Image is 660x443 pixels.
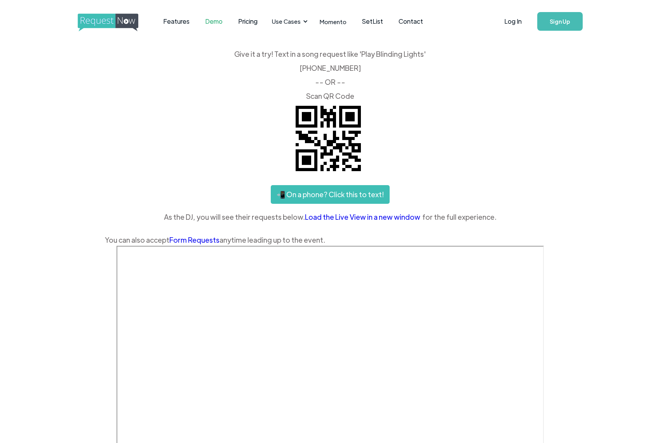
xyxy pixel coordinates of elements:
[305,211,422,223] a: Load the Live View in a new window
[105,234,556,246] div: You can also accept anytime leading up to the event.
[105,211,556,223] div: As the DJ, you will see their requests below. for the full experience.
[78,14,136,29] a: home
[267,9,310,33] div: Use Cases
[197,9,230,33] a: Demo
[169,235,219,244] a: Form Requests
[354,9,391,33] a: SetList
[230,9,265,33] a: Pricing
[78,14,153,32] img: requestnow logo
[537,12,583,31] a: Sign Up
[105,51,556,100] div: Give it a try! Text in a song request like 'Play Blinding Lights' ‍ [PHONE_NUMBER] -- OR -- ‍ Sca...
[155,9,197,33] a: Features
[312,10,354,33] a: Momento
[271,185,390,204] a: 📲 On a phone? Click this to text!
[391,9,431,33] a: Contact
[272,17,301,26] div: Use Cases
[496,8,529,35] a: Log In
[289,100,367,177] img: QR code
